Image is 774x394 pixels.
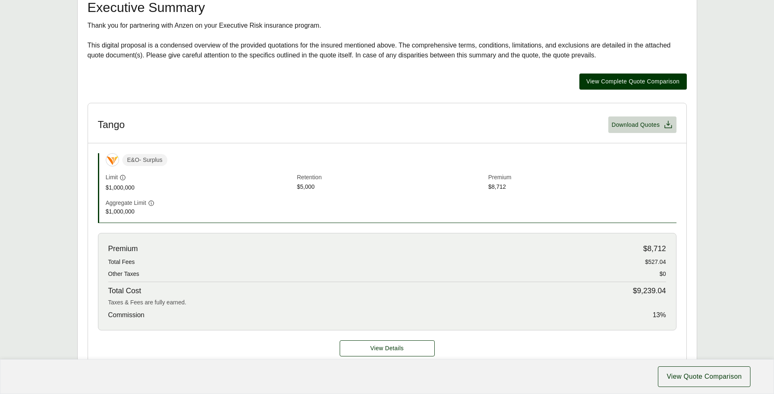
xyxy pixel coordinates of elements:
h2: Executive Summary [88,1,687,14]
span: $9,239.04 [633,285,666,297]
span: Other Taxes [108,270,139,278]
span: View Complete Quote Comparison [586,77,680,86]
span: Commission [108,310,145,320]
span: Limit [106,173,118,182]
span: $1,000,000 [106,183,294,192]
span: Total Cost [108,285,141,297]
span: Download Quotes [612,121,660,129]
button: View Details [340,340,435,356]
span: $0 [660,270,666,278]
span: Total Fees [108,258,135,266]
button: View Complete Quote Comparison [579,74,687,90]
span: Premium [488,173,676,183]
span: $8,712 [643,243,666,254]
span: Premium [108,243,138,254]
span: $5,000 [297,183,485,192]
h3: Tango [98,119,125,131]
button: View Quote Comparison [658,366,750,387]
span: $1,000,000 [106,207,294,216]
span: $527.04 [645,258,666,266]
span: Aggregate Limit [106,199,146,207]
span: View Details [370,344,404,353]
span: E&O - Surplus [122,154,168,166]
span: $8,712 [488,183,676,192]
span: Retention [297,173,485,183]
span: 13 % [653,310,666,320]
img: Tango Specialty [106,154,119,166]
div: Taxes & Fees are fully earned. [108,298,666,307]
button: Download Quotes [608,116,676,133]
span: View Quote Comparison [667,372,742,382]
a: Tango details [340,340,435,356]
div: Thank you for partnering with Anzen on your Executive Risk insurance program. This digital propos... [88,21,687,60]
